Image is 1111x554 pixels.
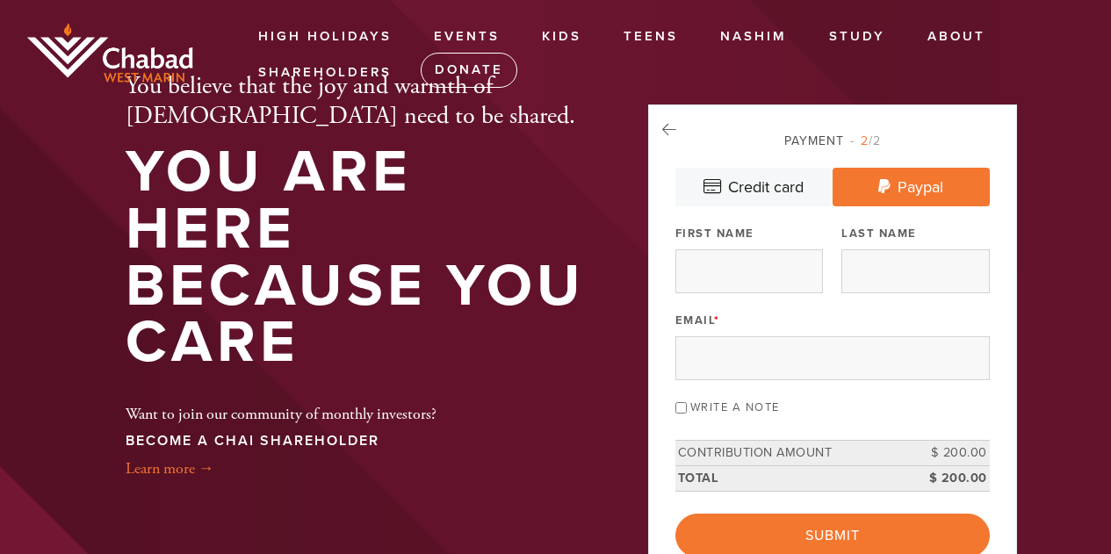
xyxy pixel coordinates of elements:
[841,226,917,241] label: Last Name
[675,465,911,491] td: Total
[914,20,999,54] a: About
[675,132,990,150] div: Payment
[675,168,833,206] a: Credit card
[833,168,990,206] a: Paypal
[26,23,193,83] img: chabad-west-marin-logo.png
[245,20,405,54] a: High Holidays
[126,378,436,480] div: Want to join our community of monthly investors?
[850,133,881,148] span: /2
[126,458,214,478] a: Learn more →
[245,56,405,90] a: Shareholders
[816,20,898,54] a: Study
[126,72,591,131] h2: You believe that the joy and warmth of [DEMOGRAPHIC_DATA] need to be shared.
[126,144,591,371] h1: You are here because you care
[707,20,800,54] a: Nashim
[714,313,720,327] span: This field is required.
[675,313,720,328] label: Email
[675,226,754,241] label: First Name
[610,20,691,54] a: Teens
[421,53,517,88] a: Donate
[911,465,990,491] td: $ 200.00
[421,20,513,54] a: Events
[529,20,595,54] a: Kids
[675,441,911,466] td: Contribution Amount
[911,441,990,466] td: $ 200.00
[861,133,869,148] span: 2
[126,433,436,450] h3: BECOME A CHAI SHAREHOLDER
[690,400,780,414] label: Write a note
